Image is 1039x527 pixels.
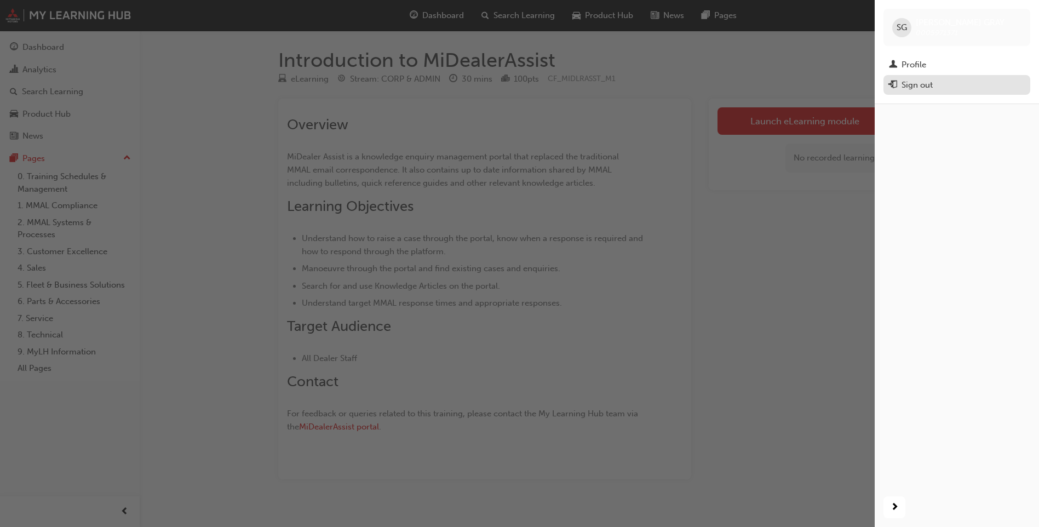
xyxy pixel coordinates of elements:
span: 0005971371 [916,28,958,37]
span: [PERSON_NAME] GRAY [916,18,1004,27]
span: exit-icon [889,81,897,90]
div: Profile [902,59,926,71]
span: SG [897,21,907,34]
button: Sign out [883,75,1030,95]
span: next-icon [891,501,899,514]
div: Sign out [902,79,933,91]
span: man-icon [889,60,897,70]
a: Profile [883,55,1030,75]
